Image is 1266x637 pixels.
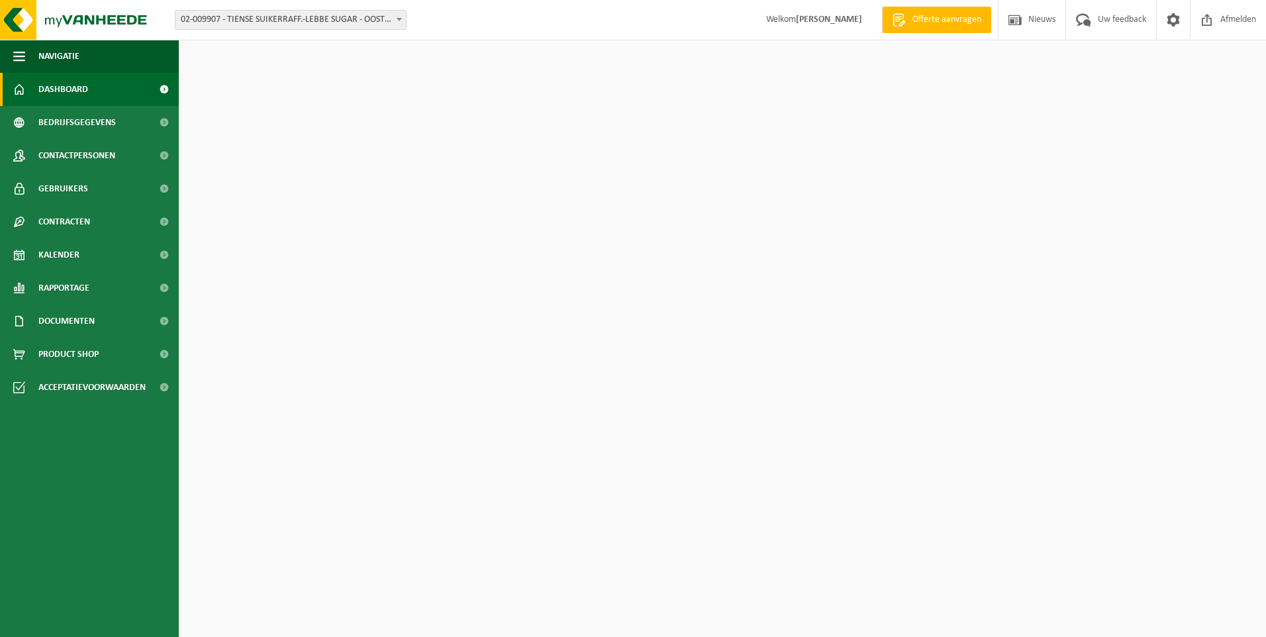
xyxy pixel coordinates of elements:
span: Offerte aanvragen [909,13,985,26]
span: Bedrijfsgegevens [38,106,116,139]
span: 02-009907 - TIENSE SUIKERRAFF.-LEBBE SUGAR - OOSTKAMP [175,10,407,30]
span: Kalender [38,238,79,271]
span: Documenten [38,305,95,338]
span: Navigatie [38,40,79,73]
span: Contracten [38,205,90,238]
span: Gebruikers [38,172,88,205]
span: Acceptatievoorwaarden [38,371,146,404]
span: Dashboard [38,73,88,106]
span: Contactpersonen [38,139,115,172]
span: 02-009907 - TIENSE SUIKERRAFF.-LEBBE SUGAR - OOSTKAMP [175,11,406,29]
span: Product Shop [38,338,99,371]
a: Offerte aanvragen [882,7,991,33]
strong: [PERSON_NAME] [796,15,862,24]
span: Rapportage [38,271,89,305]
